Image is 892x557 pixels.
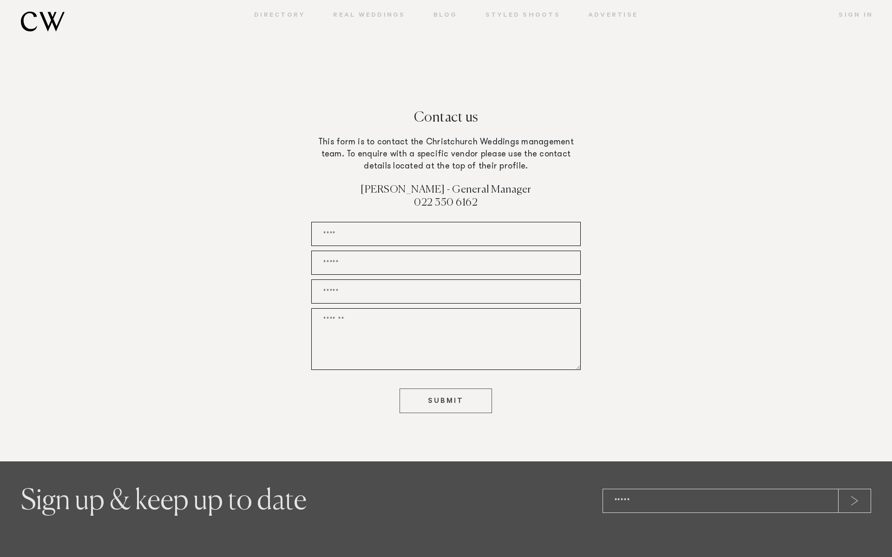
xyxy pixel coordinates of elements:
[319,12,419,20] a: Real Weddings
[21,489,436,514] h2: Sign up & keep up to date
[574,12,652,20] a: Advertise
[825,12,873,20] a: Sign In
[311,136,581,173] p: This form is to contact the Christchurch Weddings management team. To enquire with a specific ven...
[472,12,574,20] a: Styled Shoots
[414,198,478,208] a: 022 350 6162
[311,184,581,197] h4: [PERSON_NAME] - General Manager
[240,12,319,20] a: Directory
[400,389,492,413] button: SUBMIT
[21,110,871,136] h1: Contact us
[420,12,472,20] a: Blog
[21,12,65,32] img: monogram.svg
[851,496,858,505] img: arrow-white.png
